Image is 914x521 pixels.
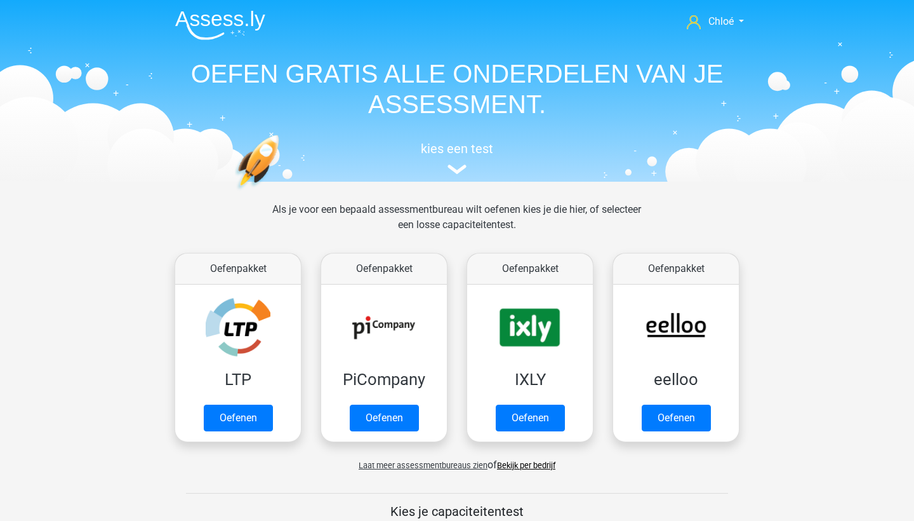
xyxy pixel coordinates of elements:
a: kies een test [165,141,749,175]
h5: kies een test [165,141,749,156]
a: Oefenen [204,405,273,431]
span: Chloé [708,15,734,27]
h5: Kies je capaciteitentest [186,504,728,519]
img: assessment [447,165,467,174]
a: Oefenen [642,405,711,431]
a: Oefenen [350,405,419,431]
a: Chloé [682,14,749,29]
a: Oefenen [496,405,565,431]
img: Assessly [175,10,265,40]
div: of [165,447,749,473]
img: oefenen [235,135,328,250]
span: Laat meer assessmentbureaus zien [359,461,487,470]
a: Bekijk per bedrijf [497,461,555,470]
h1: OEFEN GRATIS ALLE ONDERDELEN VAN JE ASSESSMENT. [165,58,749,119]
div: Als je voor een bepaald assessmentbureau wilt oefenen kies je die hier, of selecteer een losse ca... [262,202,651,248]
